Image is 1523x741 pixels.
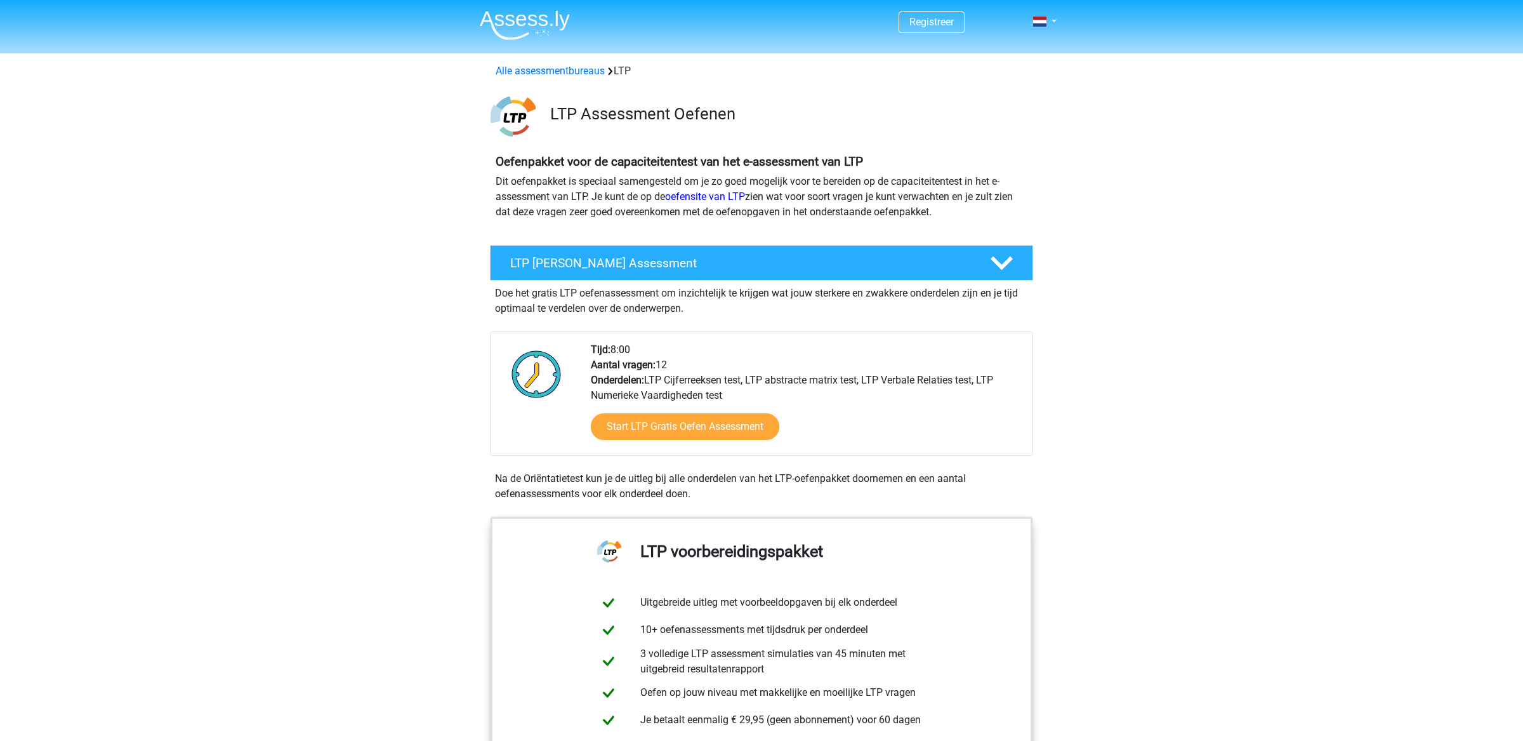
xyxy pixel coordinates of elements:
a: LTP [PERSON_NAME] Assessment [485,245,1038,281]
img: Klok [504,342,569,406]
img: ltp.png [491,94,536,139]
div: Doe het gratis LTP oefenassessment om inzichtelijk te krijgen wat jouw sterkere en zwakkere onder... [490,281,1033,316]
b: Aantal vragen: [591,359,656,371]
b: Oefenpakket voor de capaciteitentest van het e-assessment van LTP [496,154,863,169]
h4: LTP [PERSON_NAME] Assessment [510,256,970,270]
a: Start LTP Gratis Oefen Assessment [591,413,779,440]
a: Registreer [909,16,954,28]
a: oefensite van LTP [665,190,745,203]
b: Onderdelen: [591,374,644,386]
div: LTP [491,63,1032,79]
img: Assessly [480,10,570,40]
b: Tijd: [591,344,610,356]
a: Alle assessmentbureaus [496,65,605,77]
div: Na de Oriëntatietest kun je de uitleg bij alle onderdelen van het LTP-oefenpakket doornemen en ee... [490,471,1033,502]
h3: LTP Assessment Oefenen [550,104,1023,124]
div: 8:00 12 LTP Cijferreeksen test, LTP abstracte matrix test, LTP Verbale Relaties test, LTP Numerie... [581,342,1032,455]
p: Dit oefenpakket is speciaal samengesteld om je zo goed mogelijk voor te bereiden op de capaciteit... [496,174,1027,220]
